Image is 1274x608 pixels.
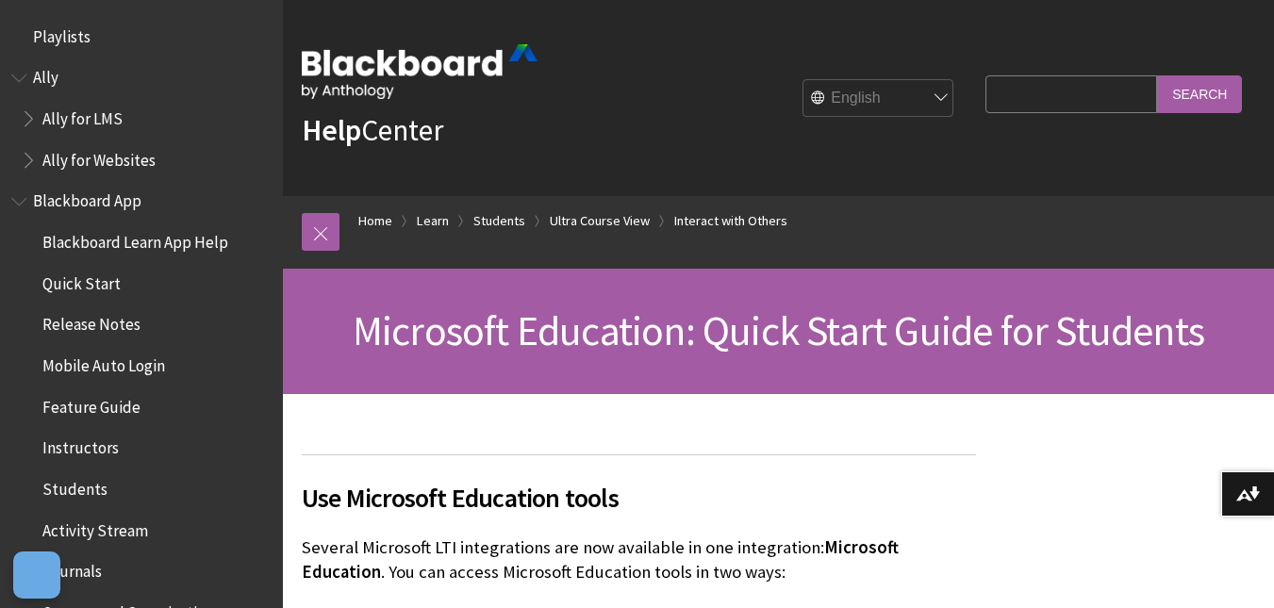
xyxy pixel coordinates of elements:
a: Ultra Course View [550,209,650,233]
span: Ally for Websites [42,144,156,170]
span: Playlists [33,21,91,46]
img: Blackboard by Anthology [302,44,538,99]
a: Home [358,209,392,233]
span: Ally [33,62,58,88]
button: Open Preferences [13,551,60,599]
span: Use Microsoft Education tools [302,478,976,518]
span: Activity Stream [42,515,148,540]
a: Interact with Others [674,209,787,233]
span: Blackboard Learn App Help [42,226,228,252]
nav: Book outline for Playlists [11,21,272,53]
span: Feature Guide [42,391,141,417]
a: HelpCenter [302,111,443,149]
span: Quick Start [42,268,121,293]
input: Search [1157,75,1242,112]
p: Several Microsoft LTI integrations are now available in one integration: . You can access Microso... [302,535,976,584]
span: Instructors [42,433,119,458]
a: Learn [417,209,449,233]
strong: Help [302,111,361,149]
span: Ally for LMS [42,103,123,128]
select: Site Language Selector [803,80,954,118]
span: Journals [42,556,102,582]
span: Mobile Auto Login [42,350,165,375]
span: Microsoft Education: Quick Start Guide for Students [353,304,1204,356]
a: Students [473,209,525,233]
span: Release Notes [42,309,141,335]
span: Students [42,473,108,499]
nav: Book outline for Anthology Ally Help [11,62,272,176]
span: Blackboard App [33,186,141,211]
span: Microsoft Education [302,536,899,583]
